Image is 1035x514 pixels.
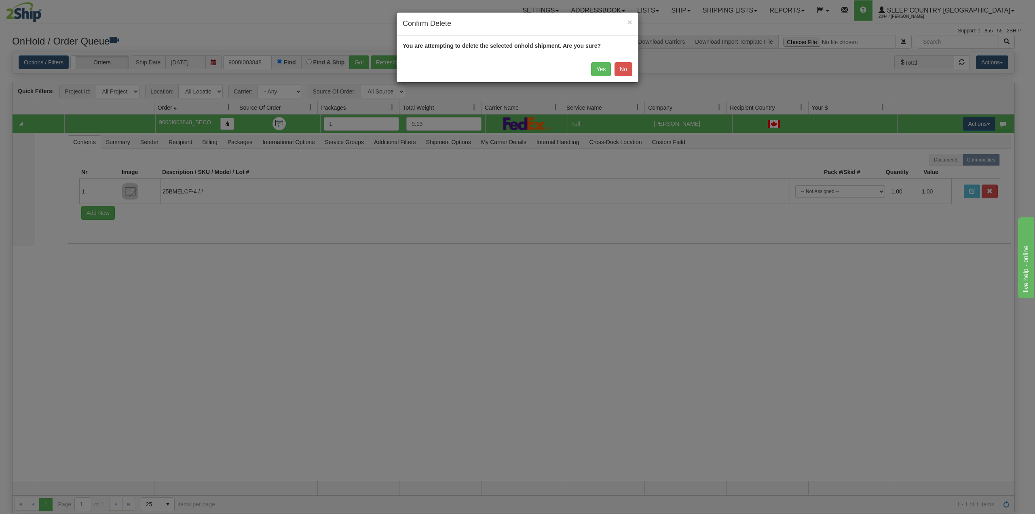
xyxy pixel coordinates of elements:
[615,62,632,76] button: No
[403,19,632,29] h4: Confirm Delete
[627,18,632,26] button: Close
[591,62,611,76] button: Yes
[1016,216,1034,298] iframe: chat widget
[627,17,632,27] span: ×
[6,5,75,15] div: live help - online
[403,42,601,49] strong: You are attempting to delete the selected onhold shipment. Are you sure?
